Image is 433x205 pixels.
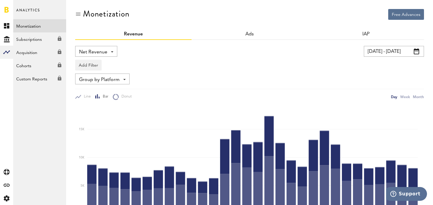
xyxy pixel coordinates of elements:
a: Cohorts [13,59,66,72]
div: Month [413,94,424,100]
a: Monetization [13,19,66,32]
a: Revenue [124,32,143,37]
text: 5K [81,184,84,187]
a: Subscriptions [13,32,66,46]
text: 10K [79,156,84,159]
a: Ads [245,32,254,37]
a: Custom Reports [13,72,66,85]
div: Monetization [83,9,130,19]
a: IAP [362,32,370,37]
button: Free Advances [388,9,424,20]
div: Day [391,94,397,100]
span: Line [81,94,91,99]
span: Net Revenue [79,47,107,57]
span: Analytics [16,7,40,19]
div: Week [400,94,410,100]
text: 15K [79,128,84,131]
iframe: Opens a widget where you can find more information [386,187,427,202]
button: Add Filter [75,60,102,71]
a: Acquisition [13,46,66,59]
span: Bar [100,94,108,99]
span: Donut [119,94,132,99]
span: Group by Platform [79,75,120,85]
